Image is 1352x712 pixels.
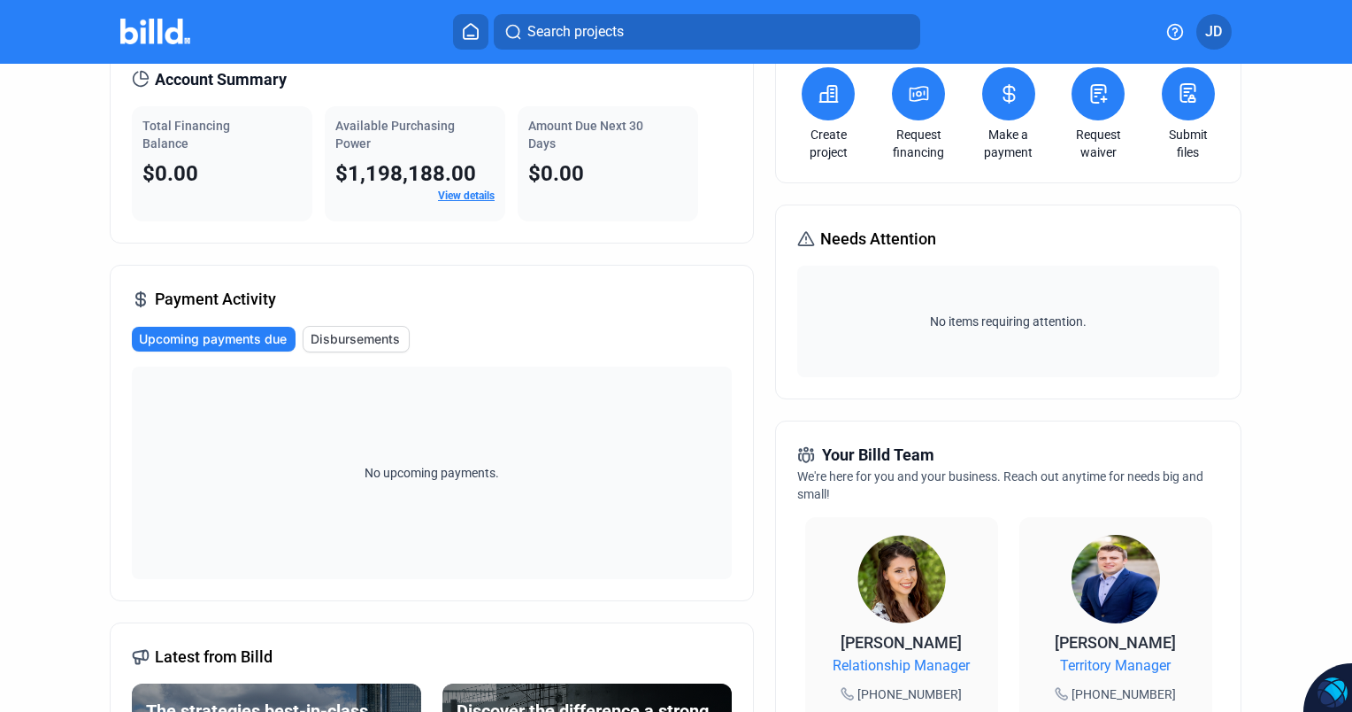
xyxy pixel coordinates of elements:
span: Amount Due Next 30 Days [528,119,643,151]
span: We're here for you and your business. Reach out anytime for needs big and small! [797,469,1203,501]
button: JD [1196,14,1232,50]
span: Payment Activity [155,287,276,312]
a: View details [438,190,495,202]
span: JD [1205,21,1222,43]
span: Needs Attention [820,227,936,252]
span: No items requiring attention. [804,313,1211,330]
a: Make a payment [978,126,1040,161]
img: Billd Company Logo [120,19,190,44]
span: Your Billd Team [822,443,934,468]
a: Request waiver [1067,126,1129,161]
span: Total Financing Balance [142,119,230,151]
img: Relationship Manager [857,535,946,623]
span: $0.00 [528,161,584,186]
span: Latest from Billd [155,645,273,669]
button: Search projects [494,14,920,50]
span: [PERSON_NAME] [1055,633,1176,652]
span: Search projects [527,21,624,43]
img: Territory Manager [1072,535,1160,623]
span: [PERSON_NAME] [841,633,962,652]
a: Submit files [1157,126,1219,161]
span: Account Summary [155,67,287,92]
span: No upcoming payments. [353,464,511,482]
a: Create project [797,126,859,161]
span: $0.00 [142,161,198,186]
span: $1,198,188.00 [335,161,476,186]
span: [PHONE_NUMBER] [857,685,962,703]
span: [PHONE_NUMBER] [1072,685,1176,703]
span: Disbursements [311,330,400,348]
button: Upcoming payments due [132,327,296,352]
span: Relationship Manager [833,655,970,677]
span: Upcoming payments due [139,330,287,348]
span: Territory Manager [1060,655,1171,677]
span: Available Purchasing Power [335,119,455,151]
a: Request financing [887,126,949,161]
button: Disbursements [303,326,410,352]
